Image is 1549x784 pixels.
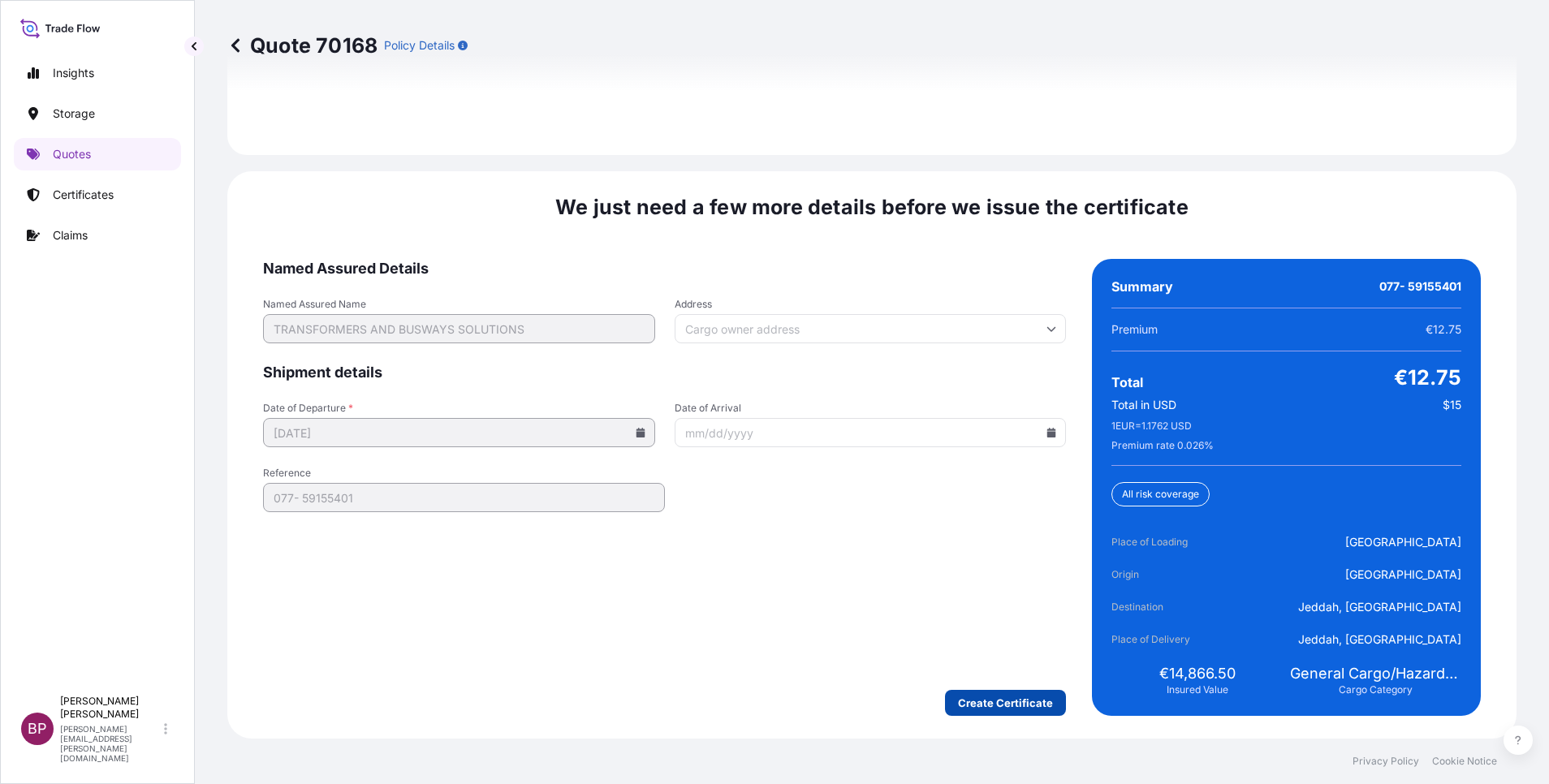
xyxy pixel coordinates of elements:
[1111,374,1143,390] span: Total
[945,690,1066,716] button: Create Certificate
[1353,755,1419,768] a: Privacy Policy
[263,298,655,311] span: Named Assured Name
[1111,321,1158,338] span: Premium
[53,227,88,243] p: Claims
[1339,683,1413,696] span: Cargo Category
[1290,664,1461,683] span: General Cargo/Hazardous Material
[1111,397,1176,413] span: Total in USD
[60,695,161,721] p: [PERSON_NAME] [PERSON_NAME]
[1111,566,1202,583] span: Origin
[1111,420,1192,433] span: 1 EUR = 1.1762 USD
[263,402,655,415] span: Date of Departure
[14,57,181,89] a: Insights
[1111,599,1202,615] span: Destination
[14,97,181,130] a: Storage
[60,724,161,763] p: [PERSON_NAME][EMAIL_ADDRESS][PERSON_NAME][DOMAIN_NAME]
[1111,534,1202,550] span: Place of Loading
[1379,278,1461,295] span: 077- 59155401
[675,418,1067,447] input: mm/dd/yyyy
[675,298,1067,311] span: Address
[1443,397,1461,413] span: $15
[28,721,47,737] span: BP
[263,363,1066,382] span: Shipment details
[263,467,665,480] span: Reference
[1394,364,1461,390] span: €12.75
[1111,482,1210,506] div: All risk coverage
[1345,566,1461,583] span: [GEOGRAPHIC_DATA]
[384,37,455,54] p: Policy Details
[53,106,95,122] p: Storage
[675,314,1067,343] input: Cargo owner address
[14,138,181,170] a: Quotes
[675,402,1067,415] span: Date of Arrival
[53,187,114,203] p: Certificates
[227,32,378,58] p: Quote 70168
[1298,599,1461,615] span: Jeddah, [GEOGRAPHIC_DATA]
[1159,664,1236,683] span: €14,866.50
[1426,321,1461,338] span: €12.75
[958,695,1053,711] p: Create Certificate
[1111,439,1214,452] span: Premium rate 0.026 %
[1111,631,1202,648] span: Place of Delivery
[263,259,1066,278] span: Named Assured Details
[53,146,91,162] p: Quotes
[1432,755,1497,768] a: Cookie Notice
[14,179,181,211] a: Certificates
[263,483,665,512] input: Your internal reference
[263,418,655,447] input: mm/dd/yyyy
[1298,631,1461,648] span: Jeddah, [GEOGRAPHIC_DATA]
[1345,534,1461,550] span: [GEOGRAPHIC_DATA]
[555,194,1189,220] span: We just need a few more details before we issue the certificate
[14,219,181,252] a: Claims
[1111,278,1173,295] span: Summary
[53,65,94,81] p: Insights
[1167,683,1228,696] span: Insured Value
